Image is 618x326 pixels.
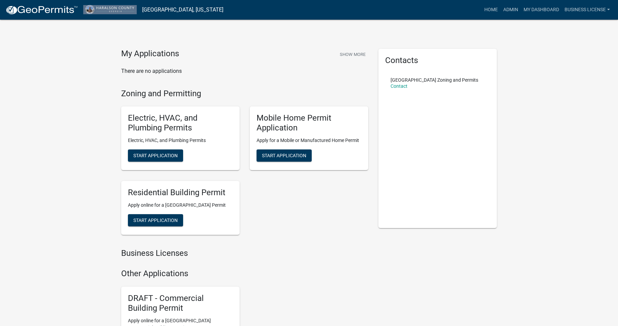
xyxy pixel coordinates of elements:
[121,269,368,279] h4: Other Applications
[337,49,368,60] button: Show More
[133,217,178,223] span: Start Application
[128,214,183,226] button: Start Application
[83,5,137,14] img: Haralson County, Georgia
[257,113,361,133] h5: Mobile Home Permit Application
[257,149,312,162] button: Start Application
[133,152,178,158] span: Start Application
[482,3,501,16] a: Home
[391,78,478,82] p: [GEOGRAPHIC_DATA] Zoning and Permits
[562,3,613,16] a: BUSINESS LICENSE
[128,202,233,209] p: Apply online for a [GEOGRAPHIC_DATA] Permit
[262,152,306,158] span: Start Application
[128,113,233,133] h5: Electric, HVAC, and Plumbing Permits
[128,137,233,144] p: Electric, HVAC, and Plumbing Permits
[128,188,233,198] h5: Residential Building Permit
[128,149,183,162] button: Start Application
[121,248,368,258] h4: Business Licenses
[142,4,223,16] a: [GEOGRAPHIC_DATA], [US_STATE]
[128,293,233,313] h5: DRAFT - Commercial Building Permit
[501,3,521,16] a: Admin
[121,89,368,99] h4: Zoning and Permitting
[521,3,562,16] a: My Dashboard
[121,67,368,75] p: There are no applications
[385,56,490,65] h5: Contacts
[257,137,361,144] p: Apply for a Mobile or Manufactured Home Permit
[121,49,179,59] h4: My Applications
[391,83,407,89] a: Contact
